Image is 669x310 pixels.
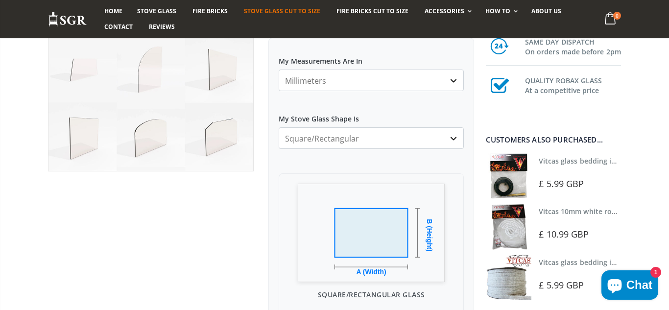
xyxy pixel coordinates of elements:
[329,3,416,19] a: Fire Bricks Cut To Size
[598,270,661,302] inbox-online-store-chat: Shopify online store chat
[244,7,320,15] span: Stove Glass Cut To Size
[525,35,621,57] h3: SAME DAY DISPATCH On orders made before 2pm
[298,184,445,282] img: Square/Rectangular Glass
[192,7,228,15] span: Fire Bricks
[142,19,182,35] a: Reviews
[531,7,561,15] span: About us
[486,153,531,199] img: Vitcas stove glass bedding in tape
[478,3,523,19] a: How To
[104,23,133,31] span: Contact
[525,74,621,95] h3: QUALITY ROBAX GLASS At a competitive price
[336,7,408,15] span: Fire Bricks Cut To Size
[279,48,464,66] label: My Measurements Are In
[486,204,531,249] img: Vitcas white rope, glue and gloves kit 10mm
[486,255,531,300] img: Vitcas stove glass bedding in tape
[417,3,477,19] a: Accessories
[185,3,235,19] a: Fire Bricks
[137,7,176,15] span: Stove Glass
[97,3,130,19] a: Home
[539,178,584,190] span: £ 5.99 GBP
[104,7,122,15] span: Home
[601,10,621,29] a: 0
[149,23,175,31] span: Reviews
[237,3,327,19] a: Stove Glass Cut To Size
[539,279,584,291] span: £ 5.99 GBP
[130,3,184,19] a: Stove Glass
[524,3,569,19] a: About us
[279,106,464,123] label: My Stove Glass Shape Is
[485,7,510,15] span: How To
[289,289,454,300] p: Square/Rectangular Glass
[48,11,87,27] img: Stove Glass Replacement
[425,7,464,15] span: Accessories
[613,12,621,20] span: 0
[539,228,589,240] span: £ 10.99 GBP
[97,19,140,35] a: Contact
[486,136,621,143] div: Customers also purchased...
